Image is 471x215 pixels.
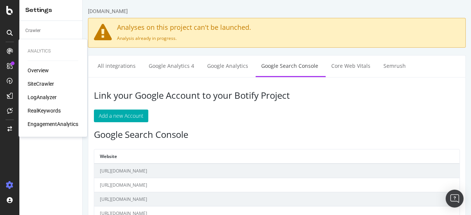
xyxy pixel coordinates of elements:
td: [URL][DOMAIN_NAME] [12,192,377,206]
td: [URL][DOMAIN_NAME] [12,178,377,192]
h4: Analyses on this project can't be launched. [11,24,377,31]
button: Add a new Account [11,110,66,122]
a: Overview [28,67,49,74]
div: Keywords [25,38,45,45]
a: Keywords [25,38,77,45]
div: Settings [25,6,76,15]
a: All integrations [9,56,59,76]
a: Semrush [295,56,329,76]
a: Google Analytics 4 [60,56,117,76]
a: SiteCrawler [28,80,54,88]
a: Google Analytics [119,56,171,76]
div: Crawler [25,27,41,35]
a: RealKeywords [28,107,61,114]
a: EngagementAnalytics [28,120,78,128]
a: LogAnalyzer [28,94,57,101]
td: [URL][DOMAIN_NAME] [12,164,377,178]
a: Crawler [25,27,77,35]
div: Analytics [28,48,78,54]
div: [DOMAIN_NAME] [5,7,45,15]
a: Core Web Vitals [243,56,293,76]
th: Website [12,149,377,164]
h3: Google Search Console [11,130,377,139]
a: Google Search Console [173,56,241,76]
div: Open Intercom Messenger [446,190,464,208]
h3: Link your Google Account to your Botify Project [11,91,377,100]
p: Analysis already in progress. [11,35,377,41]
